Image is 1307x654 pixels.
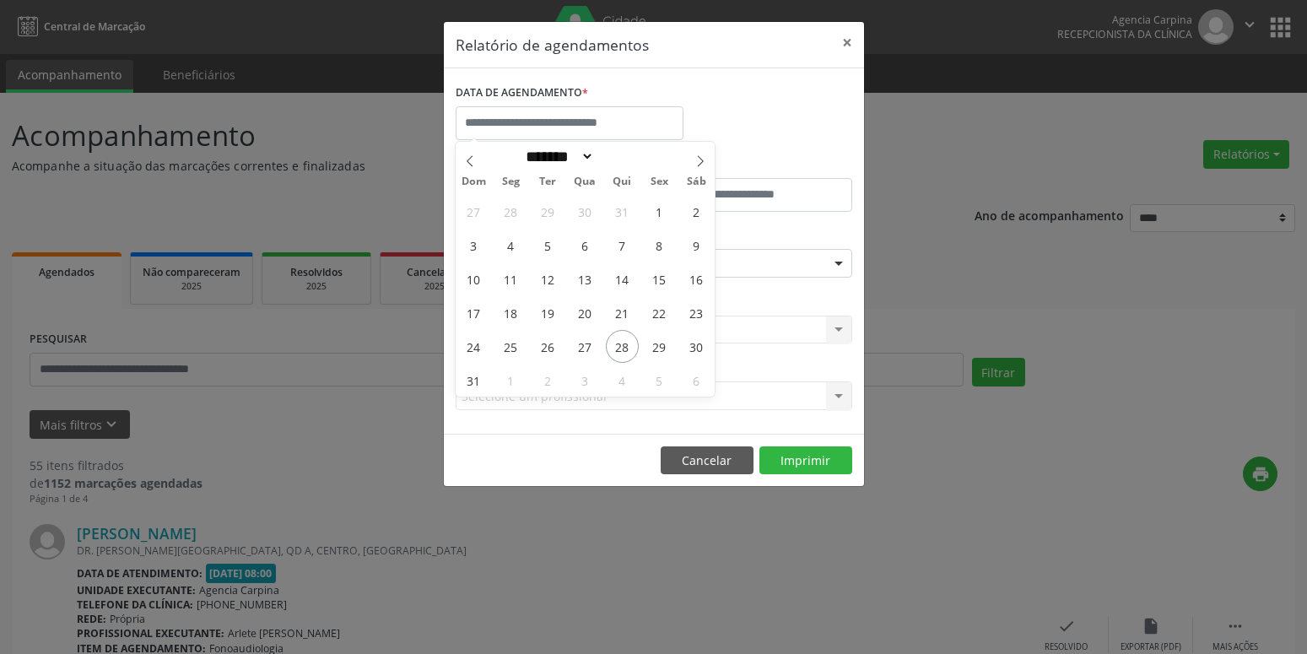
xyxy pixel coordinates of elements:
[606,330,639,363] span: Agosto 28, 2025
[603,176,640,187] span: Qui
[456,176,493,187] span: Dom
[606,262,639,295] span: Agosto 14, 2025
[569,364,602,397] span: Setembro 3, 2025
[680,229,713,262] span: Agosto 9, 2025
[830,22,864,63] button: Close
[680,195,713,228] span: Agosto 2, 2025
[643,195,676,228] span: Agosto 1, 2025
[680,330,713,363] span: Agosto 30, 2025
[529,176,566,187] span: Ter
[457,195,490,228] span: Julho 27, 2025
[680,364,713,397] span: Setembro 6, 2025
[569,330,602,363] span: Agosto 27, 2025
[492,176,529,187] span: Seg
[532,229,564,262] span: Agosto 5, 2025
[606,195,639,228] span: Julho 31, 2025
[640,176,678,187] span: Sex
[606,364,639,397] span: Setembro 4, 2025
[678,176,715,187] span: Sáb
[457,364,490,397] span: Agosto 31, 2025
[494,262,527,295] span: Agosto 11, 2025
[532,262,564,295] span: Agosto 12, 2025
[643,330,676,363] span: Agosto 29, 2025
[569,262,602,295] span: Agosto 13, 2025
[566,176,603,187] span: Qua
[456,80,588,106] label: DATA DE AGENDAMENTO
[680,296,713,329] span: Agosto 23, 2025
[532,296,564,329] span: Agosto 19, 2025
[521,148,595,165] select: Month
[457,229,490,262] span: Agosto 3, 2025
[494,330,527,363] span: Agosto 25, 2025
[494,229,527,262] span: Agosto 4, 2025
[494,195,527,228] span: Julho 28, 2025
[532,195,564,228] span: Julho 29, 2025
[456,34,649,56] h5: Relatório de agendamentos
[759,446,852,475] button: Imprimir
[594,148,650,165] input: Year
[494,296,527,329] span: Agosto 18, 2025
[494,364,527,397] span: Setembro 1, 2025
[643,296,676,329] span: Agosto 22, 2025
[457,296,490,329] span: Agosto 17, 2025
[569,296,602,329] span: Agosto 20, 2025
[532,364,564,397] span: Setembro 2, 2025
[680,262,713,295] span: Agosto 16, 2025
[606,229,639,262] span: Agosto 7, 2025
[606,296,639,329] span: Agosto 21, 2025
[457,262,490,295] span: Agosto 10, 2025
[658,152,852,178] label: ATÉ
[661,446,753,475] button: Cancelar
[643,229,676,262] span: Agosto 8, 2025
[532,330,564,363] span: Agosto 26, 2025
[569,195,602,228] span: Julho 30, 2025
[457,330,490,363] span: Agosto 24, 2025
[643,262,676,295] span: Agosto 15, 2025
[643,364,676,397] span: Setembro 5, 2025
[569,229,602,262] span: Agosto 6, 2025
